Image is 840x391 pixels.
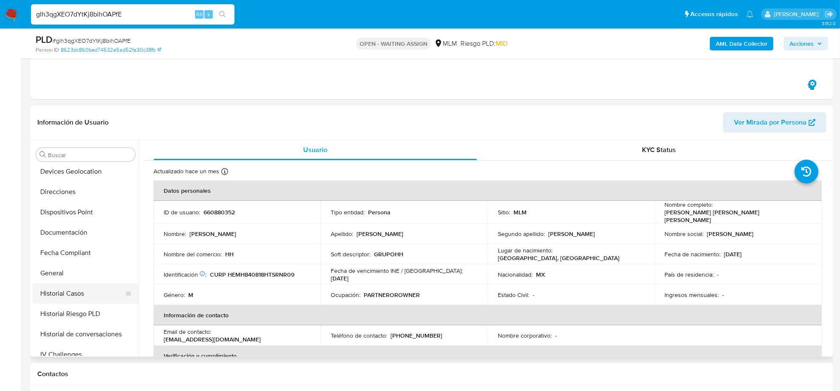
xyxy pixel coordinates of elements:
[498,208,510,216] p: Sitio :
[724,250,742,258] p: [DATE]
[153,346,822,366] th: Verificación y cumplimiento
[37,118,109,127] h1: Información de Usuario
[196,10,203,18] span: Alt
[31,9,234,20] input: Buscar usuario o caso...
[716,37,767,50] b: AML Data Collector
[331,230,353,238] p: Apellido :
[33,243,139,263] button: Fecha Compliant
[33,202,139,222] button: Dispositivos Point
[33,283,132,304] button: Historial Casos
[707,230,754,238] p: [PERSON_NAME]
[536,271,545,278] p: MX
[39,151,46,158] button: Buscar
[364,291,420,299] p: PARTNEROROWNER
[53,36,131,45] span: # glh3qgXEO7dYtKj8bihOAPfE
[790,37,814,50] span: Acciones
[665,291,719,299] p: Ingresos mensuales :
[164,250,222,258] p: Nombre del comercio :
[164,291,185,299] p: Género :
[498,254,620,262] p: [GEOGRAPHIC_DATA], [GEOGRAPHIC_DATA]
[498,271,533,278] p: Nacionalidad :
[331,275,349,282] p: [DATE]
[331,332,387,339] p: Teléfono de contacto :
[533,291,534,299] p: -
[665,208,808,224] p: [PERSON_NAME] [PERSON_NAME] [PERSON_NAME]
[665,271,714,278] p: País de residencia :
[33,263,139,283] button: General
[498,291,529,299] p: Estado Civil :
[498,247,553,254] p: Lugar de nacimiento :
[153,180,822,201] th: Datos personales
[207,10,210,18] span: s
[723,112,826,133] button: Ver Mirada por Persona
[374,250,403,258] p: GRUPOHH
[784,37,828,50] button: Acciones
[717,271,719,278] p: -
[48,151,132,159] input: Buscar
[825,10,834,19] a: Salir
[774,10,822,18] p: cesar.gonzalez@mercadolibre.com.mx
[822,20,836,27] span: 3.152.0
[33,344,139,365] button: IV Challenges
[723,291,724,299] p: -
[496,39,508,48] span: MID
[642,145,676,155] span: KYC Status
[498,230,545,238] p: Segundo apellido :
[548,230,595,238] p: [PERSON_NAME]
[210,271,294,278] p: CURP HEMH840818HTSRNR09
[225,250,234,258] p: HH
[368,208,391,216] p: Persona
[214,8,231,20] button: search-icon
[33,222,139,243] button: Documentación
[164,208,200,216] p: ID de usuario :
[204,208,235,216] p: 660880352
[36,46,59,54] b: Person ID
[555,332,557,339] p: -
[61,46,161,54] a: 8623dc860bed74532e5ad52fa30c38fb
[665,230,704,238] p: Nombre social :
[665,250,721,258] p: Fecha de nacimiento :
[665,201,713,208] p: Nombre completo :
[36,33,53,46] b: PLD
[331,267,463,275] p: Fecha de vencimiento INE / [GEOGRAPHIC_DATA] :
[33,182,139,202] button: Direcciones
[153,305,822,325] th: Información de contacto
[331,208,365,216] p: Tipo entidad :
[513,208,527,216] p: MLM
[746,11,753,18] a: Notificaciones
[188,291,193,299] p: M
[33,161,139,182] button: Devices Geolocation
[331,250,371,258] p: Soft descriptor :
[498,332,552,339] p: Nombre corporativo :
[37,370,826,378] h1: Contactos
[164,336,261,343] p: [EMAIL_ADDRESS][DOMAIN_NAME]
[460,39,508,48] span: Riesgo PLD:
[734,112,807,133] span: Ver Mirada por Persona
[164,230,186,238] p: Nombre :
[153,167,219,175] p: Actualizado hace un mes
[164,271,207,278] p: Identificación :
[710,37,773,50] button: AML Data Collector
[391,332,442,339] p: [PHONE_NUMBER]
[190,230,236,238] p: [PERSON_NAME]
[303,145,327,155] span: Usuario
[434,39,457,48] div: MLM
[331,291,360,299] p: Ocupación :
[33,324,139,344] button: Historial de conversaciones
[33,304,139,324] button: Historial Riesgo PLD
[690,10,738,19] span: Accesos rápidos
[164,328,211,336] p: Email de contacto :
[357,230,403,238] p: [PERSON_NAME]
[356,38,431,50] p: OPEN - WAITING ASSIGN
